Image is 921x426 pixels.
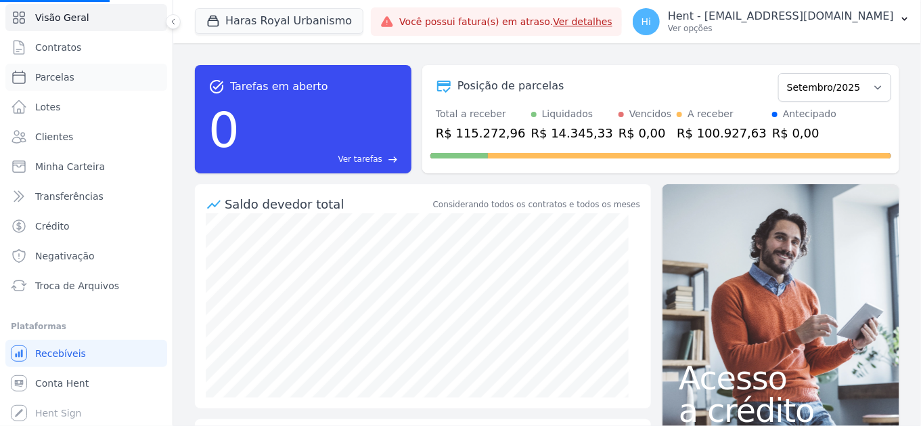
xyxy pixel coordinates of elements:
[35,377,89,390] span: Conta Hent
[668,23,894,34] p: Ver opções
[622,3,921,41] button: Hi Hent - [EMAIL_ADDRESS][DOMAIN_NAME] Ver opções
[457,78,564,94] div: Posição de parcelas
[5,153,167,180] a: Minha Carteira
[5,340,167,367] a: Recebíveis
[35,70,74,84] span: Parcelas
[35,11,89,24] span: Visão Geral
[5,242,167,270] a: Negativação
[35,219,70,233] span: Crédito
[35,41,81,54] span: Contratos
[668,9,894,23] p: Hent - [EMAIL_ADDRESS][DOMAIN_NAME]
[433,198,640,211] div: Considerando todos os contratos e todos os meses
[553,16,612,27] a: Ver detalhes
[5,370,167,397] a: Conta Hent
[5,213,167,240] a: Crédito
[619,124,671,142] div: R$ 0,00
[399,15,612,29] span: Você possui fatura(s) em atraso.
[531,124,613,142] div: R$ 14.345,33
[35,190,104,203] span: Transferências
[388,154,398,165] span: east
[230,79,328,95] span: Tarefas em aberto
[208,79,225,95] span: task_alt
[5,272,167,299] a: Troca de Arquivos
[679,362,883,394] span: Acesso
[688,107,734,121] div: A receber
[35,130,73,144] span: Clientes
[245,153,398,165] a: Ver tarefas east
[35,160,105,173] span: Minha Carteira
[5,64,167,91] a: Parcelas
[629,107,671,121] div: Vencidos
[208,95,240,165] div: 0
[35,249,95,263] span: Negativação
[35,100,61,114] span: Lotes
[5,4,167,31] a: Visão Geral
[5,123,167,150] a: Clientes
[642,17,651,26] span: Hi
[436,107,526,121] div: Total a receber
[35,347,86,360] span: Recebíveis
[542,107,593,121] div: Liquidados
[195,8,363,34] button: Haras Royal Urbanismo
[783,107,836,121] div: Antecipado
[35,279,119,293] span: Troca de Arquivos
[5,93,167,121] a: Lotes
[436,124,526,142] div: R$ 115.272,96
[5,34,167,61] a: Contratos
[225,195,430,213] div: Saldo devedor total
[11,318,162,335] div: Plataformas
[677,124,767,142] div: R$ 100.927,63
[5,183,167,210] a: Transferências
[338,153,382,165] span: Ver tarefas
[772,124,836,142] div: R$ 0,00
